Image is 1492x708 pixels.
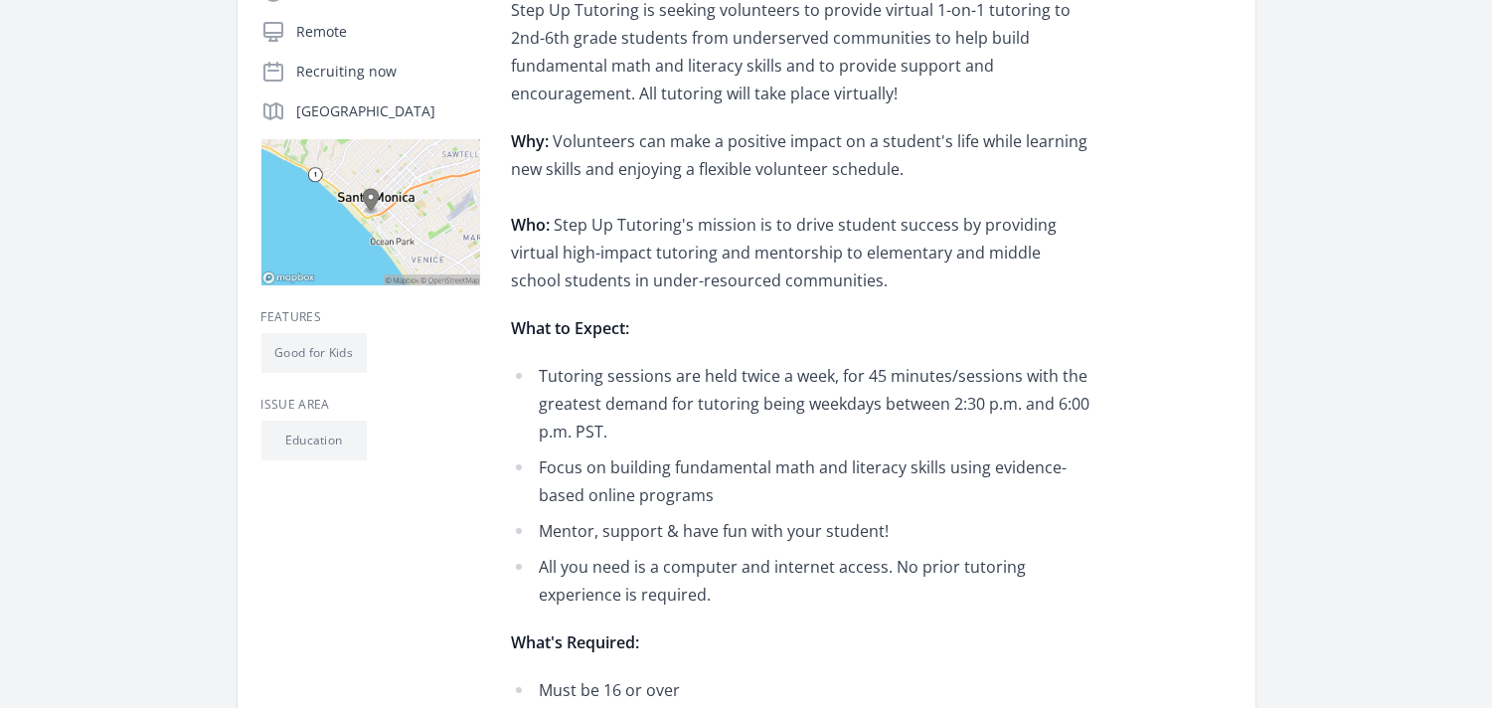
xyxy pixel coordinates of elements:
[512,517,1093,545] li: Mentor, support & have fun with your student!
[297,62,480,82] p: Recruiting now
[512,453,1093,509] li: Focus on building fundamental math and literacy skills using evidence-based online programs
[512,317,630,339] strong: What to Expect:
[297,22,480,42] p: Remote
[261,421,367,460] li: Education
[512,676,1093,704] li: Must be 16 or over
[261,333,367,373] li: Good for Kids
[512,130,550,152] span: Why:
[261,397,480,413] h3: Issue area
[512,362,1093,445] li: Tutoring sessions are held twice a week, for 45 minutes/sessions with the greatest demand for tut...
[512,127,1093,294] p: Volunteers can make a positive impact on a student's life while learning new skills and enjoying ...
[512,631,640,653] strong: What's Required:
[512,214,551,236] span: Who:
[512,553,1093,609] li: All you need is a computer and internet access. No prior tutoring experience is required.
[261,309,480,325] h3: Features
[297,101,480,121] p: [GEOGRAPHIC_DATA]
[261,139,480,285] img: Map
